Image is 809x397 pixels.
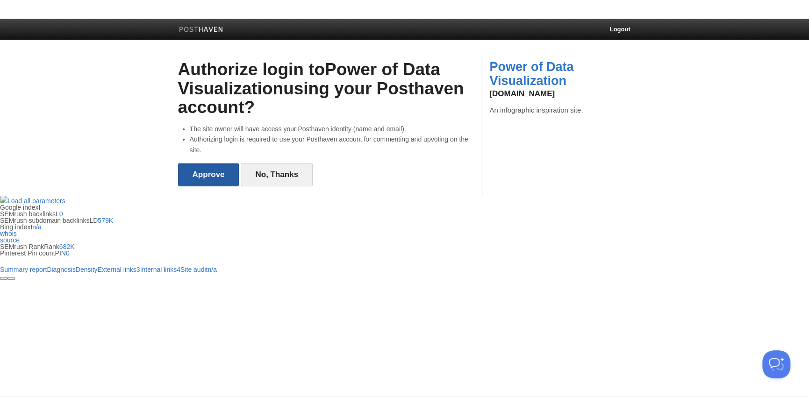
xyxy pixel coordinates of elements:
[190,124,475,134] li: The site owner will have access your Posthaven identity (name and email).
[140,266,177,273] span: Internal links
[178,163,239,186] input: Approve
[44,243,59,250] span: Rank
[177,266,180,273] span: 4
[59,210,63,218] a: 0
[208,266,216,273] span: n/a
[136,266,140,273] span: 3
[66,249,70,257] a: 0
[180,266,208,273] span: Site audit
[39,204,41,211] span: I
[190,134,475,155] li: Authorizing login is required to use your Posthaven account for commenting and upvoting on the site.
[489,89,555,98] a: [DOMAIN_NAME]
[32,223,41,231] a: n/a
[489,60,573,88] a: Power of Data Visualization
[98,217,113,224] a: 579K
[179,27,223,34] img: Posthaven-bar
[7,197,65,205] span: Load all parameters
[98,266,136,273] span: External links
[241,163,313,186] a: No, Thanks
[178,60,475,117] h2: Authorize login to using your Posthaven account?
[30,223,32,231] span: I
[7,277,15,280] button: Configure panel
[178,60,440,98] strong: Power of Data Visualization
[56,210,59,218] span: L
[762,350,790,378] iframe: Help Scout Beacon - Open
[59,243,75,250] a: 682K
[489,105,631,115] p: An infographic inspiration site.
[55,249,66,257] span: PIN
[47,266,75,273] span: Diagnosis
[180,266,217,273] a: Site auditn/a
[602,19,637,40] a: Logout
[89,217,98,224] span: LD
[76,266,98,273] span: Density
